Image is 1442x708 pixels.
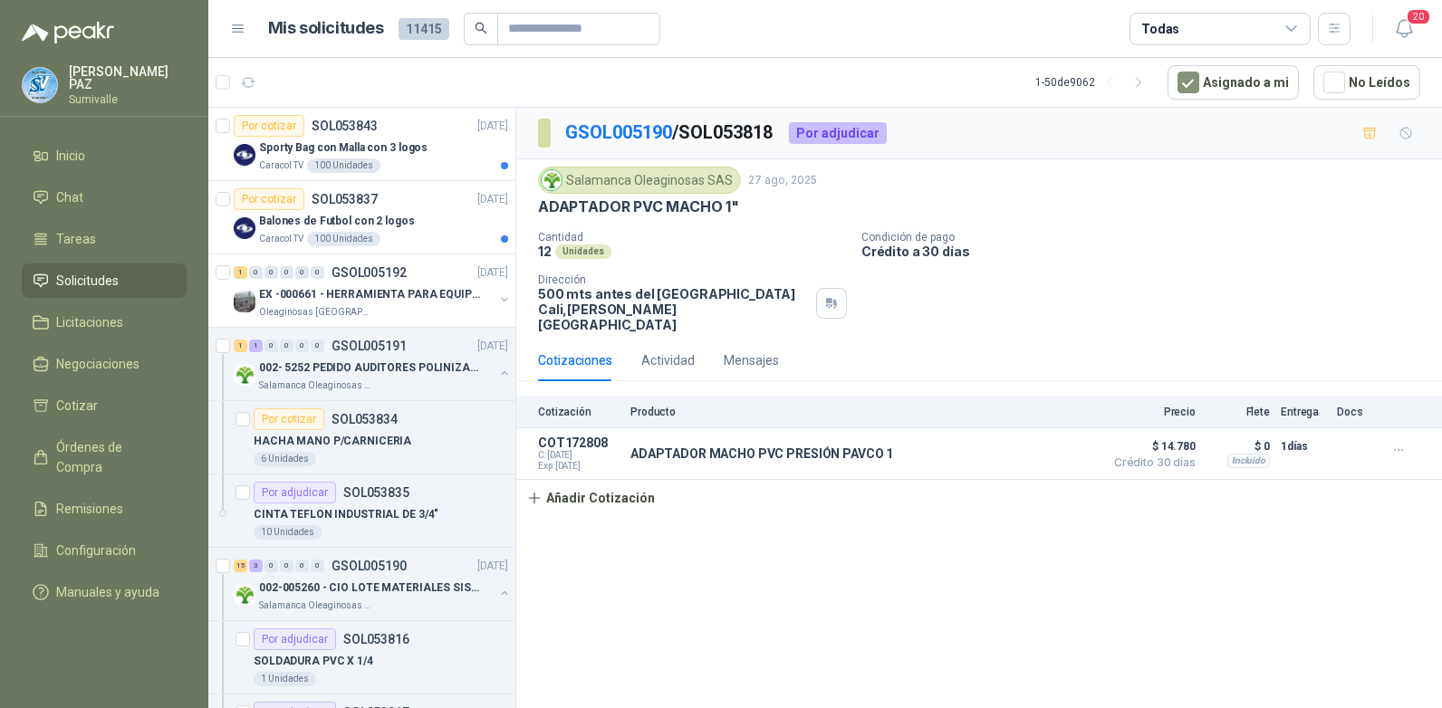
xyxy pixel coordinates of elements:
button: Añadir Cotización [516,480,665,516]
div: 1 [234,340,247,352]
span: Manuales y ayuda [56,582,159,602]
a: Por adjudicarSOL053835CINTA TEFLON INDUSTRIAL DE 3/4"10 Unidades [208,474,515,548]
span: Remisiones [56,499,123,519]
a: Configuración [22,533,187,568]
a: Cotizar [22,388,187,423]
a: GSOL005190 [565,121,672,143]
span: search [475,22,487,34]
a: Por cotizarSOL053837[DATE] Company LogoBalones de Futbol con 2 logosCaracol TV100 Unidades [208,181,515,254]
div: 0 [311,340,324,352]
img: Logo peakr [22,22,114,43]
p: ADAPTADOR MACHO PVC PRESIÓN PAVCO 1 [630,446,893,461]
button: No Leídos [1313,65,1420,100]
p: [DATE] [477,338,508,355]
p: ADAPTADOR PVC MACHO 1" [538,197,739,216]
p: Salamanca Oleaginosas SAS [259,598,373,613]
div: 0 [311,560,324,572]
span: Negociaciones [56,354,139,374]
div: Todas [1141,19,1179,39]
img: Company Logo [23,68,57,102]
p: EX -000661 - HERRAMIENTA PARA EQUIPO MECANICO PLAN [259,286,485,303]
h1: Mis solicitudes [268,15,384,42]
p: Sporty Bag con Malla con 3 logos [259,139,428,157]
a: Inicio [22,139,187,173]
div: Actividad [641,350,695,370]
p: Caracol TV [259,158,303,173]
div: Salamanca Oleaginosas SAS [538,167,741,194]
p: [DATE] [477,264,508,282]
div: Por cotizar [234,115,304,137]
a: Por adjudicarSOL053816SOLDADURA PVC X 1/41 Unidades [208,621,515,694]
div: 1 Unidades [254,672,316,686]
span: C: [DATE] [538,450,620,461]
p: / SOL053818 [565,119,774,147]
div: 1 - 50 de 9062 [1035,68,1153,97]
img: Company Logo [234,291,255,312]
div: 3 [249,560,263,572]
p: Entrega [1281,406,1326,418]
div: Por cotizar [234,188,304,210]
div: 0 [311,266,324,279]
p: GSOL005192 [332,266,407,279]
a: Negociaciones [22,347,187,381]
a: 1 1 0 0 0 0 GSOL005191[DATE] Company Logo002- 5252 PEDIDO AUDITORES POLINIZACIÓNSalamanca Oleagin... [234,335,512,393]
p: Dirección [538,273,809,286]
p: COT172808 [538,435,620,450]
div: Unidades [555,244,611,259]
div: 0 [249,266,263,279]
p: Balones de Futbol con 2 logos [259,213,415,230]
p: [DATE] [477,118,508,135]
p: Crédito a 30 días [861,244,1435,259]
img: Company Logo [234,217,255,239]
p: Cantidad [538,231,847,244]
span: Chat [56,187,83,207]
div: 0 [264,560,278,572]
p: Producto [630,406,1094,418]
div: 0 [280,560,293,572]
div: 100 Unidades [307,158,380,173]
a: Licitaciones [22,305,187,340]
span: Licitaciones [56,312,123,332]
p: Cotización [538,406,620,418]
p: 27 ago, 2025 [748,172,817,189]
p: [PERSON_NAME] PAZ [69,65,187,91]
p: Salamanca Oleaginosas SAS [259,378,373,393]
div: 6 Unidades [254,452,316,466]
p: Sumivalle [69,94,187,105]
div: 1 [234,266,247,279]
p: Oleaginosas [GEOGRAPHIC_DATA][PERSON_NAME] [259,305,373,320]
span: 11415 [399,18,449,40]
p: SOL053843 [312,120,378,132]
div: Cotizaciones [538,350,612,370]
span: Cotizar [56,396,98,416]
div: Por adjudicar [254,482,336,503]
span: Crédito 30 días [1105,457,1196,468]
div: Por cotizar [254,408,324,430]
a: Órdenes de Compra [22,430,187,484]
p: SOL053834 [332,413,398,426]
p: $ 0 [1206,435,1270,457]
p: Caracol TV [259,232,303,246]
div: 0 [264,266,278,279]
div: 0 [295,560,309,572]
a: Chat [22,180,187,215]
span: Tareas [56,229,96,249]
div: 0 [295,266,309,279]
div: 0 [280,266,293,279]
div: 0 [295,340,309,352]
img: Company Logo [234,144,255,166]
p: GSOL005191 [332,340,407,352]
p: 12 [538,244,552,259]
span: $ 14.780 [1105,435,1196,457]
img: Company Logo [234,584,255,606]
div: Por adjudicar [789,122,887,144]
span: Inicio [56,146,85,166]
p: [DATE] [477,558,508,575]
span: 20 [1406,8,1431,25]
div: 0 [264,340,278,352]
p: SOLDADURA PVC X 1/4 [254,653,373,670]
a: Remisiones [22,492,187,526]
img: Company Logo [234,364,255,386]
div: 0 [280,340,293,352]
button: Asignado a mi [1168,65,1299,100]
